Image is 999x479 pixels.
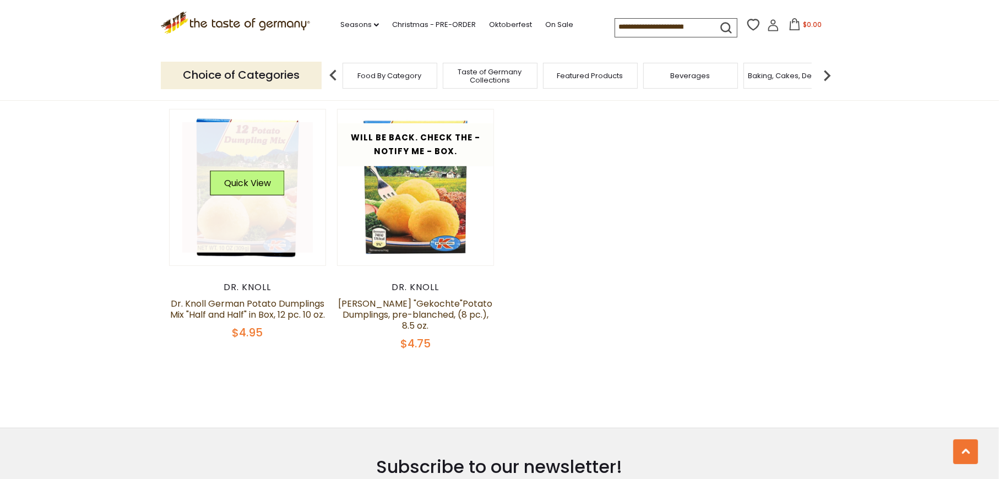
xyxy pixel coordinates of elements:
img: Dr. [170,110,325,265]
button: Quick View [210,171,285,195]
img: previous arrow [322,64,344,86]
span: $4.75 [400,336,431,351]
div: Dr. Knoll [169,282,326,293]
a: Dr. Knoll German Potato Dumplings Mix "Half and Half" in Box, 12 pc. 10 oz. [170,297,325,321]
p: Choice of Categories [161,62,322,89]
a: Baking, Cakes, Desserts [748,72,833,80]
a: Oktoberfest [489,19,532,31]
a: [PERSON_NAME] "Gekochte"Potato Dumplings, pre-blanched, (8 pc.), 8.5 oz. [338,297,492,332]
div: Dr. Knoll [337,282,494,293]
a: Featured Products [557,72,623,80]
span: $0.00 [803,20,822,29]
button: $0.00 [781,18,828,35]
a: On Sale [545,19,573,31]
img: next arrow [816,64,838,86]
a: Seasons [340,19,379,31]
h3: Subscribe to our newsletter! [233,456,766,478]
span: $4.95 [232,325,263,340]
a: Food By Category [358,72,422,80]
a: Christmas - PRE-ORDER [392,19,476,31]
img: Dr. [338,110,493,265]
a: Taste of Germany Collections [446,68,534,84]
a: Beverages [671,72,710,80]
